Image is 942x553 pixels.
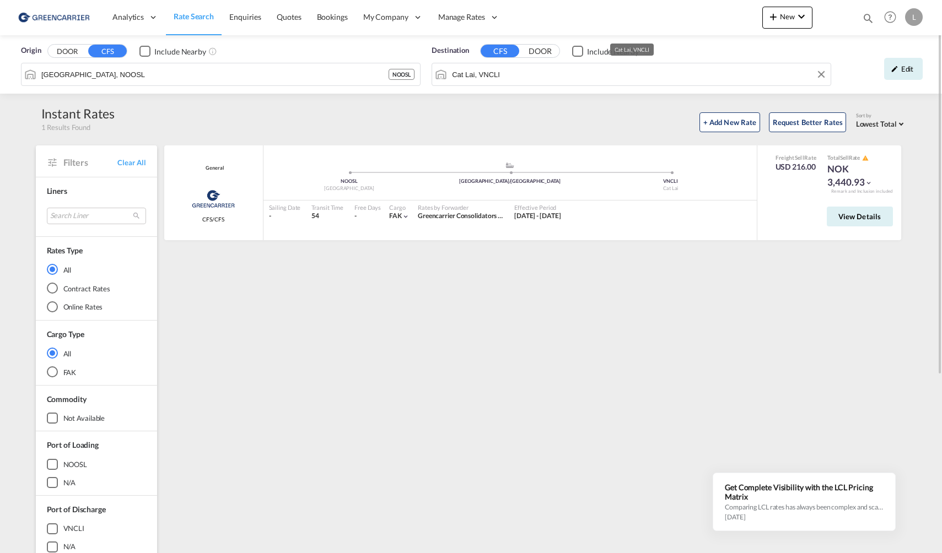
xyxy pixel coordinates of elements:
[63,478,76,487] div: N/A
[856,117,907,129] md-select: Select: Lowest Total
[63,523,85,533] div: VNCLI
[590,178,751,185] div: VNCLI
[269,203,301,212] div: Sailing Date
[47,477,146,488] md-checkbox: N/A
[311,212,343,221] div: 54
[389,203,410,212] div: Cargo
[762,7,812,29] button: icon-plus 400-fgNewicon-chevron-down
[269,185,430,192] div: [GEOGRAPHIC_DATA]
[117,158,146,167] span: Clear All
[776,154,817,161] div: Freight Rate
[432,63,831,85] md-input-container: Cat Lai, VNCLI
[47,301,146,312] md-radio-button: Online Rates
[862,12,874,24] md-icon: icon-magnify
[47,394,87,404] span: Commodity
[827,154,882,162] div: Total Rate
[63,413,105,423] div: not available
[41,122,91,132] span: 1 Results Found
[154,46,206,57] div: Include Nearby
[21,63,420,85] md-input-container: Oslo, NOOSL
[47,440,99,449] span: Port of Loading
[269,178,430,185] div: NOOSL
[615,44,650,56] div: Cat Lai, VNCLI
[63,459,88,469] div: NOOSL
[174,12,214,21] span: Rate Search
[905,8,923,26] div: L
[521,45,559,58] button: DOOR
[41,66,389,83] input: Search by Port
[514,212,561,221] div: 01 Sep 2025 - 30 Sep 2025
[229,12,261,21] span: Enquiries
[767,12,808,21] span: New
[884,58,923,80] div: icon-pencilEdit
[203,165,223,172] span: General
[587,46,639,57] div: Include Nearby
[277,12,301,21] span: Quotes
[47,264,146,275] md-radio-button: All
[891,65,898,73] md-icon: icon-pencil
[503,162,516,168] md-icon: assets/icons/custom/ship-fill.svg
[823,188,901,194] div: Remark and Inclusion included
[47,348,146,359] md-radio-button: All
[139,45,206,57] md-checkbox: Checkbox No Ink
[47,366,146,377] md-radio-button: FAK
[317,12,348,21] span: Bookings
[827,207,893,226] button: View Details
[881,8,900,26] span: Help
[47,541,146,552] md-checkbox: N/A
[418,212,503,221] div: Greencarrier Consolidators (Norway)
[47,505,106,514] span: Port of Discharge
[418,203,503,212] div: Rates by Forwarder
[47,329,84,340] div: Cargo Type
[389,69,415,80] div: NOOSL
[17,5,91,30] img: e39c37208afe11efa9cb1d7a6ea7d6f5.png
[47,523,146,534] md-checkbox: VNCLI
[418,212,570,220] span: Greencarrier Consolidators ([GEOGRAPHIC_DATA])
[881,8,905,28] div: Help
[590,185,751,192] div: Cat Lai
[389,212,402,220] span: FAK
[452,66,825,83] input: Search by Port
[767,10,780,23] md-icon: icon-plus 400-fg
[699,112,760,132] button: + Add New Rate
[47,459,146,470] md-checkbox: NOOSL
[63,541,76,551] div: N/A
[208,47,217,56] md-icon: Unchecked: Ignores neighbouring ports when fetching rates.Checked : Includes neighbouring ports w...
[827,162,882,189] div: NOK 3,440.93
[769,112,846,132] button: Request Better Rates
[438,12,485,23] span: Manage Rates
[88,45,127,57] button: CFS
[47,245,83,256] div: Rates Type
[481,45,519,57] button: CFS
[41,105,115,122] div: Instant Rates
[856,112,907,120] div: Sort by
[865,179,873,187] md-icon: icon-chevron-down
[514,203,561,212] div: Effective Period
[189,185,238,213] img: Greencarrier Consolidators
[862,155,869,161] md-icon: icon-alert
[856,120,897,128] span: Lowest Total
[203,165,223,172] div: Contract / Rate Agreement / Tariff / Spot Pricing Reference Number: General
[795,154,804,161] span: Sell
[402,213,410,220] md-icon: icon-chevron-down
[48,45,87,58] button: DOOR
[269,212,301,221] div: -
[363,12,408,23] span: My Company
[202,215,224,223] span: CFS/CFS
[354,212,357,221] div: -
[514,212,561,220] span: [DATE] - [DATE]
[47,186,67,196] span: Liners
[838,212,881,221] span: View Details
[862,12,874,29] div: icon-magnify
[47,283,146,294] md-radio-button: Contract Rates
[429,178,590,185] div: [GEOGRAPHIC_DATA]/[GEOGRAPHIC_DATA]
[813,66,830,83] button: Clear Input
[795,10,808,23] md-icon: icon-chevron-down
[432,45,469,56] span: Destination
[861,154,869,162] button: icon-alert
[112,12,144,23] span: Analytics
[776,161,817,172] div: USD 216.00
[572,45,639,57] md-checkbox: Checkbox No Ink
[21,45,41,56] span: Origin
